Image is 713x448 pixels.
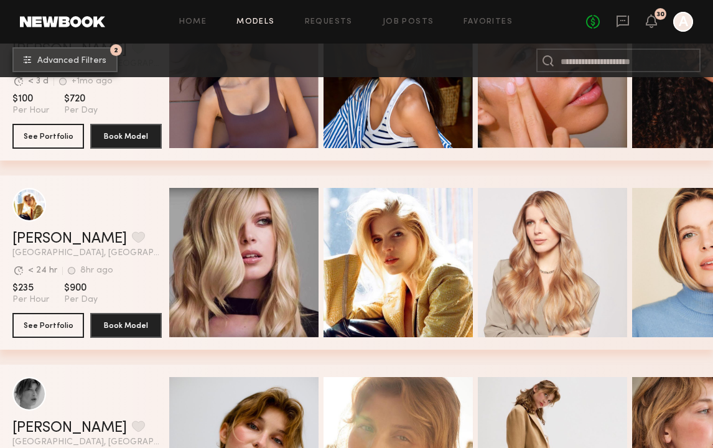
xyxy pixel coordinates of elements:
a: [PERSON_NAME] [12,231,127,246]
span: $100 [12,93,49,105]
div: +1mo ago [72,77,113,86]
span: Quick Preview [220,258,294,269]
button: 2Advanced Filters [12,47,118,72]
a: Favorites [464,18,513,26]
span: Advanced Filters [37,57,106,65]
span: Quick Preview [528,258,603,269]
div: < 24 hr [28,266,57,275]
span: [GEOGRAPHIC_DATA], [GEOGRAPHIC_DATA] [12,438,162,447]
a: A [673,12,693,32]
span: $720 [64,93,98,105]
button: See Portfolio [12,313,84,338]
span: Quick Preview [374,258,449,269]
button: See Portfolio [12,124,84,149]
a: Models [236,18,274,26]
button: Book Model [90,124,162,149]
div: < 3 d [28,77,49,86]
div: 30 [656,11,664,18]
span: [GEOGRAPHIC_DATA], [GEOGRAPHIC_DATA] [12,249,162,258]
a: [PERSON_NAME] [12,421,127,436]
a: Job Posts [383,18,434,26]
button: Book Model [90,313,162,338]
span: Per Day [64,105,98,116]
span: Per Day [64,294,98,306]
div: 8hr ago [80,266,113,275]
span: Per Hour [12,294,49,306]
span: Per Hour [12,105,49,116]
span: 2 [114,47,118,53]
span: $900 [64,282,98,294]
a: Home [179,18,207,26]
span: $235 [12,282,49,294]
a: Requests [305,18,353,26]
